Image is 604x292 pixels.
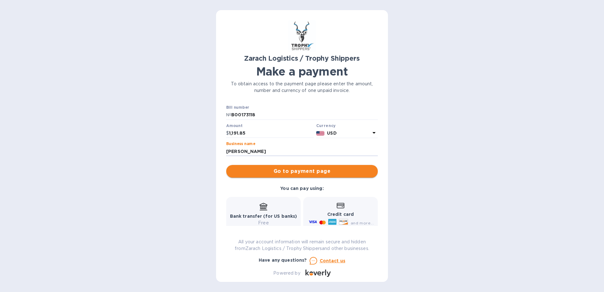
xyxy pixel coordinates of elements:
span: and more... [351,221,374,225]
input: Enter bill number [231,110,378,120]
b: Credit card [327,212,354,217]
p: All your account information will remain secure and hidden from Zarach Logistics / Trophy Shipper... [226,239,378,252]
label: Business name [226,142,255,146]
p: Free [230,220,297,226]
u: Contact us [320,258,346,263]
p: Powered by [273,270,300,277]
p: $ [226,130,229,137]
span: Go to payment page [231,167,373,175]
img: USD [316,131,325,136]
button: Go to payment page [226,165,378,178]
input: 0.00 [229,129,314,138]
h1: Make a payment [226,65,378,78]
p: № [226,112,231,118]
label: Bill number [226,106,249,110]
b: Have any questions? [259,258,307,263]
b: Zarach Logistics / Trophy Shippers [244,54,359,62]
b: Bank transfer (for US banks) [230,214,297,219]
b: Currency [316,123,336,128]
label: Amount [226,124,242,128]
b: USD [327,131,336,136]
b: You can pay using: [280,186,323,191]
p: To obtain access to the payment page please enter the amount, number and currency of one unpaid i... [226,81,378,94]
input: Enter business name [226,147,378,156]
